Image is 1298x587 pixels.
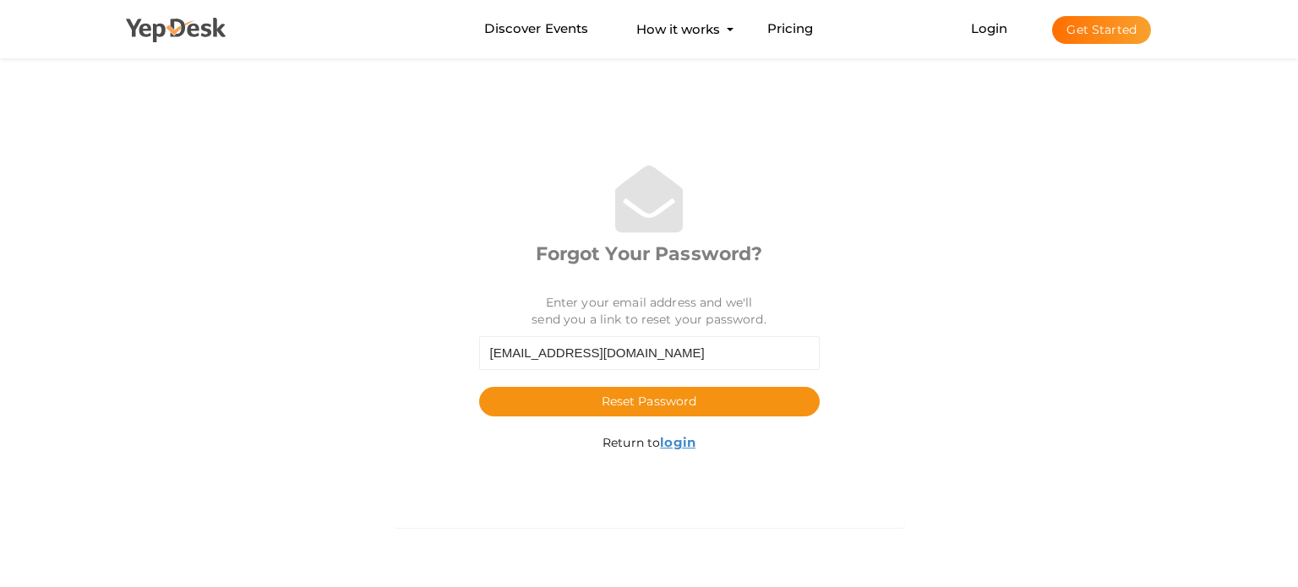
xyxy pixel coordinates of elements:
[479,294,820,328] p: Enter your email address and we'll send you a link to reset your password.
[479,336,820,370] input: Email Address
[484,14,588,45] a: Discover Events
[971,20,1008,36] a: Login
[602,394,697,409] span: Reset Password
[479,387,820,416] button: Reset Password
[631,14,725,45] button: How it works
[660,434,695,450] a: login
[1052,16,1151,44] button: Get Started
[479,416,820,451] p: Return to
[767,14,814,45] a: Pricing
[536,242,763,265] b: Forgot Your Password?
